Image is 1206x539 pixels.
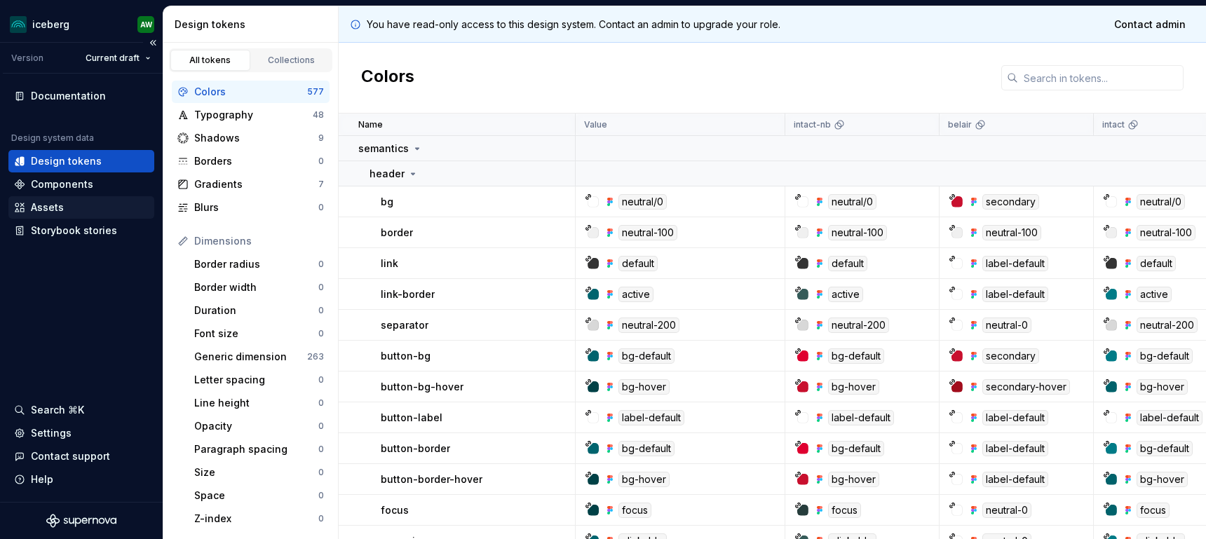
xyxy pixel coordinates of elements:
[189,299,330,322] a: Duration0
[1137,225,1195,240] div: neutral-100
[1105,12,1195,37] a: Contact admin
[982,410,1048,425] div: label-default
[318,202,324,213] div: 0
[828,256,867,271] div: default
[8,422,154,444] a: Settings
[189,461,330,484] a: Size0
[8,173,154,196] a: Components
[618,410,684,425] div: label-default
[194,327,318,341] div: Font size
[828,318,889,333] div: neutral-200
[194,489,318,503] div: Space
[31,224,117,238] div: Storybook stories
[172,196,330,219] a: Blurs0
[31,449,110,463] div: Contact support
[318,156,324,167] div: 0
[982,379,1070,395] div: secondary-hover
[318,444,324,455] div: 0
[381,226,413,240] p: border
[11,53,43,64] div: Version
[1137,194,1185,210] div: neutral/0
[381,503,409,517] p: focus
[31,154,102,168] div: Design tokens
[1137,472,1188,487] div: bg-hover
[318,513,324,524] div: 0
[194,280,318,294] div: Border width
[828,348,884,364] div: bg-default
[1137,256,1176,271] div: default
[618,287,653,302] div: active
[618,225,677,240] div: neutral-100
[828,194,876,210] div: neutral/0
[8,150,154,172] a: Design tokens
[381,318,428,332] p: separator
[318,179,324,190] div: 7
[318,305,324,316] div: 0
[381,411,442,425] p: button-label
[1137,441,1193,456] div: bg-default
[172,127,330,149] a: Shadows9
[143,33,163,53] button: Collapse sidebar
[194,442,318,456] div: Paragraph spacing
[828,287,863,302] div: active
[318,397,324,409] div: 0
[794,119,831,130] p: intact-nb
[982,441,1048,456] div: label-default
[31,89,106,103] div: Documentation
[618,318,679,333] div: neutral-200
[982,225,1041,240] div: neutral-100
[982,472,1048,487] div: label-default
[189,253,330,275] a: Border radius0
[1018,65,1184,90] input: Search in tokens...
[618,503,651,518] div: focus
[1137,503,1170,518] div: focus
[381,287,435,301] p: link-border
[32,18,69,32] div: iceberg
[618,194,667,210] div: neutral/0
[982,256,1048,271] div: label-default
[11,132,94,144] div: Design system data
[194,419,318,433] div: Opacity
[318,490,324,501] div: 0
[982,287,1048,302] div: label-default
[828,472,879,487] div: bg-hover
[194,512,318,526] div: Z-index
[194,200,318,214] div: Blurs
[257,55,327,66] div: Collections
[194,350,307,364] div: Generic dimension
[318,132,324,144] div: 9
[194,177,318,191] div: Gradients
[828,441,884,456] div: bg-default
[1137,348,1193,364] div: bg-default
[194,396,318,410] div: Line height
[318,328,324,339] div: 0
[194,108,313,122] div: Typography
[194,85,307,99] div: Colors
[381,257,398,271] p: link
[381,442,450,456] p: button-border
[172,81,330,103] a: Colors577
[172,150,330,172] a: Borders0
[1137,410,1202,425] div: label-default
[189,346,330,368] a: Generic dimension263
[8,219,154,242] a: Storybook stories
[318,374,324,386] div: 0
[584,119,607,130] p: Value
[8,468,154,491] button: Help
[31,426,72,440] div: Settings
[194,465,318,479] div: Size
[31,177,93,191] div: Components
[381,195,393,209] p: bg
[189,322,330,345] a: Font size0
[313,109,324,121] div: 48
[618,472,670,487] div: bg-hover
[175,55,245,66] div: All tokens
[175,18,332,32] div: Design tokens
[1137,287,1172,302] div: active
[31,200,64,214] div: Assets
[79,48,157,68] button: Current draft
[828,503,861,518] div: focus
[3,9,160,39] button: icebergAW
[361,65,414,90] h2: Colors
[618,256,658,271] div: default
